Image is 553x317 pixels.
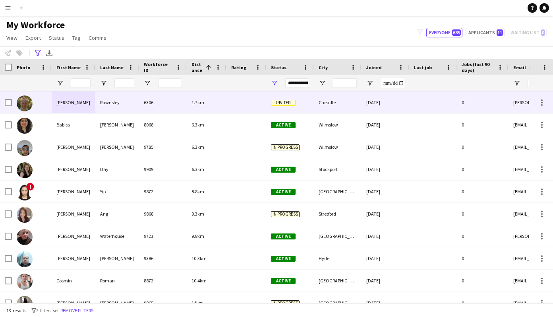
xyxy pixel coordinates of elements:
div: [PERSON_NAME] [52,136,95,158]
img: Emma Day [17,162,33,178]
span: Tag [72,34,81,41]
div: [PERSON_NAME] [52,247,95,269]
div: Babita [52,114,95,136]
span: ! [26,183,34,191]
div: [PERSON_NAME] [52,292,95,314]
button: Open Filter Menu [100,80,107,87]
span: Photo [17,64,30,70]
span: 9.3km [191,211,204,217]
img: Chris Rawnsley [17,95,33,111]
button: Open Filter Menu [56,80,64,87]
span: Active [271,167,296,173]
span: Workforce ID [144,61,172,73]
div: Wilmslow [314,114,362,136]
span: 9.8km [191,233,204,239]
div: Hyde [314,247,362,269]
span: 6.3km [191,122,204,128]
span: Jobs (last 90 days) [462,61,494,73]
div: [GEOGRAPHIC_DATA] [314,270,362,292]
span: Rating [231,64,246,70]
span: In progress [271,144,300,150]
div: [PERSON_NAME] [95,247,139,269]
div: Roman [95,270,139,292]
input: Last Name Filter Input [114,78,134,88]
img: Jan-Ruby Ang [17,207,33,223]
span: Last Name [100,64,124,70]
div: 0 [457,158,509,180]
span: In progress [271,300,300,306]
div: [PERSON_NAME] [52,203,95,225]
a: Status [46,33,68,43]
input: Workforce ID Filter Input [158,78,182,88]
input: Joined Filter Input [381,78,404,88]
div: [DATE] [362,225,409,247]
div: Ang [95,203,139,225]
div: Cheadle [314,91,362,113]
div: 0 [457,91,509,113]
div: 0 [457,181,509,202]
button: Applicants11 [466,28,505,37]
img: Rajesh Jairath [17,140,33,156]
span: 8.8km [191,189,204,194]
span: Active [271,256,296,262]
span: Email [513,64,526,70]
div: 9872 [139,181,187,202]
div: 9386 [139,247,187,269]
div: 8068 [139,114,187,136]
span: Export [25,34,41,41]
div: [DATE] [362,247,409,269]
div: 9865 [139,292,187,314]
div: 0 [457,136,509,158]
button: Open Filter Menu [513,80,520,87]
div: 0 [457,247,509,269]
div: 0 [457,225,509,247]
div: [DATE] [362,114,409,136]
div: 9785 [139,136,187,158]
div: 9723 [139,225,187,247]
img: Jane Waterhouse [17,229,33,245]
span: 11 [497,29,503,36]
div: [GEOGRAPHIC_DATA] [314,181,362,202]
div: Stockport [314,158,362,180]
span: Active [271,189,296,195]
img: andrew taylor [17,251,33,267]
div: [DATE] [362,136,409,158]
div: [PERSON_NAME] [52,158,95,180]
a: View [3,33,21,43]
span: Active [271,233,296,239]
span: Active [271,278,296,284]
div: [PERSON_NAME] [95,136,139,158]
span: Last job [414,64,432,70]
span: View [6,34,17,41]
span: Invited [271,100,296,106]
div: Day [95,158,139,180]
div: 8872 [139,270,187,292]
div: [PERSON_NAME] [52,225,95,247]
a: Export [22,33,44,43]
div: Rawnsley [95,91,139,113]
span: 1.7km [191,99,204,105]
button: Open Filter Menu [319,80,326,87]
span: City [319,64,328,70]
div: [GEOGRAPHIC_DATA] [314,292,362,314]
a: Tag [69,33,84,43]
div: [PERSON_NAME] [95,114,139,136]
span: Comms [89,34,106,41]
span: Joined [366,64,382,70]
div: Waterhouse [95,225,139,247]
div: [PERSON_NAME] [95,292,139,314]
img: Nellie Yip [17,185,33,200]
img: Andrea lewis [17,296,33,312]
span: Status [271,64,286,70]
div: 0 [457,292,509,314]
div: [DATE] [362,181,409,202]
div: [DATE] [362,158,409,180]
div: Yip [95,181,139,202]
app-action-btn: Export XLSX [44,48,54,58]
span: Active [271,122,296,128]
span: Status [49,34,64,41]
div: Wilmslow [314,136,362,158]
span: My Workforce [6,19,65,31]
div: [DATE] [362,292,409,314]
span: 6.3km [191,166,204,172]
